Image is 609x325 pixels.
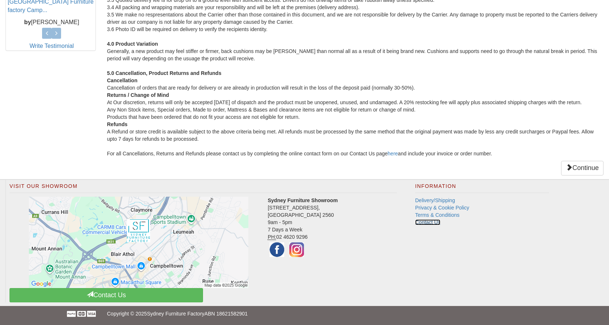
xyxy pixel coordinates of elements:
[415,212,459,218] a: Terms & Conditions
[287,241,306,259] img: Instagram
[107,78,137,83] b: Cancellation
[147,311,204,317] a: Sydney Furniture Factory
[107,70,221,76] strong: 5.0 Cancellation, Product Returns and Refunds
[10,184,397,193] h2: Visit Our Showroom
[107,92,169,98] b: Returns / Change of Mind
[30,43,74,49] a: Write Testimonial
[24,19,31,25] b: by
[107,121,127,127] b: Refunds
[415,205,469,211] a: Privacy & Cookie Policy
[107,41,158,47] strong: 4.0 Product Variation
[29,197,248,288] img: Click to activate map
[268,197,338,203] strong: Sydney Furniture Showroom
[415,197,455,203] a: Delivery/Shipping
[8,18,95,27] p: [PERSON_NAME]
[107,306,502,321] p: Copyright © 2025 ABN 18621582901
[415,184,549,193] h2: Information
[388,151,398,156] a: here
[15,197,262,288] a: Click to activate map
[268,234,276,240] abbr: Phone
[10,288,203,302] a: Contact Us
[561,161,604,175] a: Continue
[415,219,440,225] a: Contact Us
[268,241,286,259] img: Facebook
